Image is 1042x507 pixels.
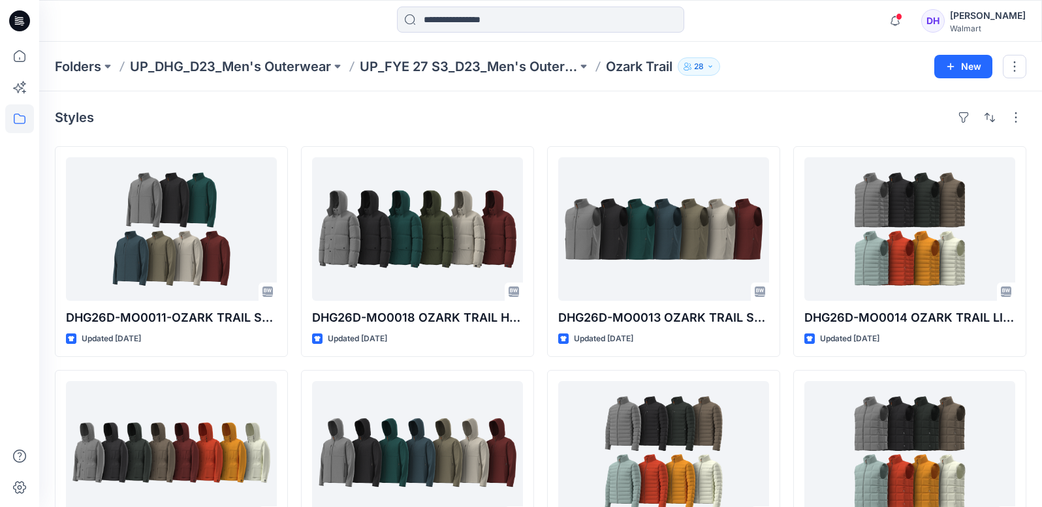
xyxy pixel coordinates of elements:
a: DHG26D-MO0014 OZARK TRAIL LIGHT WIGHT PUFFER VEST OPT 1 [804,157,1015,301]
a: UP_DHG_D23_Men's Outerwear [130,57,331,76]
div: Walmart [950,23,1026,33]
p: DHG26D-MO0013 OZARK TRAIL SOTFSHELL VEST [558,309,769,327]
p: Updated [DATE] [820,332,879,346]
p: Ozark Trail [606,57,672,76]
a: UP_FYE 27 S3_D23_Men's Outerwear - DHG [360,57,577,76]
a: DHG26D-MO0011-OZARK TRAIL SOTFSHELL JACKET [66,157,277,301]
p: 28 [694,59,704,74]
p: Updated [DATE] [574,332,633,346]
a: DHG26D-MO0013 OZARK TRAIL SOTFSHELL VEST [558,157,769,301]
div: [PERSON_NAME] [950,8,1026,23]
div: DH [921,9,945,33]
p: DHG26D-MO0011-OZARK TRAIL SOTFSHELL JACKET [66,309,277,327]
h4: Styles [55,110,94,125]
a: Folders [55,57,101,76]
p: DHG26D-MO0014 OZARK TRAIL LIGHT WIGHT PUFFER VEST OPT 1 [804,309,1015,327]
a: DHG26D-MO0018 OZARK TRAIL HOODED PUFFER JACKET OPT 1 [312,157,523,301]
p: Updated [DATE] [328,332,387,346]
p: DHG26D-MO0018 OZARK TRAIL HOODED PUFFER JACKET OPT 1 [312,309,523,327]
button: 28 [678,57,720,76]
p: Updated [DATE] [82,332,141,346]
button: New [934,55,992,78]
